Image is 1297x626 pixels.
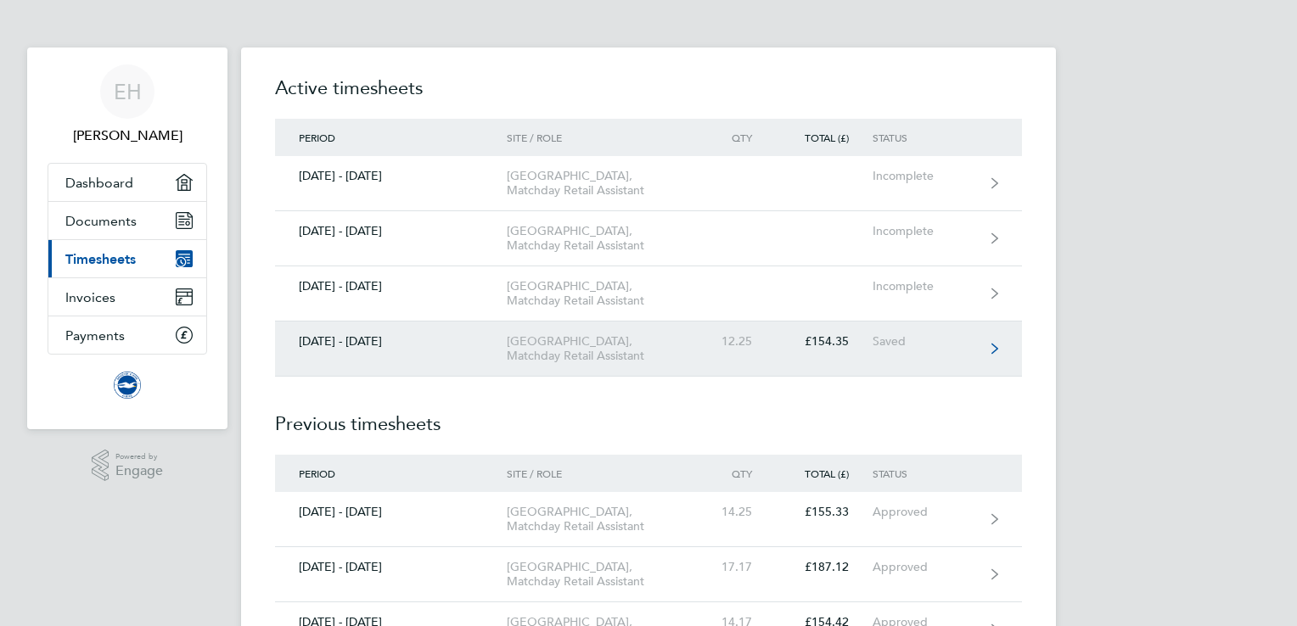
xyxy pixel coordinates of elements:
div: Qty [701,467,776,479]
div: [DATE] - [DATE] [275,224,507,238]
a: Go to home page [48,372,207,399]
span: Dashboard [65,175,133,191]
div: [DATE] - [DATE] [275,505,507,519]
div: [DATE] - [DATE] [275,169,507,183]
img: brightonandhovealbion-logo-retina.png [114,372,141,399]
div: [GEOGRAPHIC_DATA], Matchday Retail Assistant [507,169,701,198]
div: [GEOGRAPHIC_DATA], Matchday Retail Assistant [507,334,701,363]
div: [DATE] - [DATE] [275,334,507,349]
a: [DATE] - [DATE][GEOGRAPHIC_DATA], Matchday Retail AssistantIncomplete [275,156,1022,211]
div: Incomplete [873,279,977,293]
a: Dashboard [48,164,206,201]
div: £187.12 [776,560,873,574]
a: Invoices [48,278,206,316]
div: [GEOGRAPHIC_DATA], Matchday Retail Assistant [507,505,701,534]
span: Powered by [115,450,163,464]
a: Timesheets [48,240,206,277]
div: Total (£) [776,467,873,479]
div: [DATE] - [DATE] [275,560,507,574]
div: Incomplete [873,169,977,183]
a: [DATE] - [DATE][GEOGRAPHIC_DATA], Matchday Retail Assistant14.25£155.33Approved [275,492,1022,547]
div: Incomplete [873,224,977,238]
span: Engage [115,464,163,478]
nav: Main navigation [27,48,227,429]
div: Status [873,131,977,143]
div: Approved [873,505,977,519]
div: [DATE] - [DATE] [275,279,507,293]
span: Documents [65,213,137,229]
a: [DATE] - [DATE][GEOGRAPHIC_DATA], Matchday Retail Assistant17.17£187.12Approved [275,547,1022,602]
span: Invoices [65,289,115,305]
h2: Active timesheets [275,75,1022,119]
a: Payments [48,316,206,354]
div: Site / Role [507,467,701,479]
span: EH [114,81,142,103]
a: Powered byEngage [92,450,164,482]
span: Period [299,131,335,144]
span: Period [299,467,335,480]
div: £154.35 [776,334,873,349]
div: 12.25 [701,334,776,349]
div: 17.17 [701,560,776,574]
div: Status [873,467,977,479]
a: [DATE] - [DATE][GEOGRAPHIC_DATA], Matchday Retail AssistantIncomplete [275,211,1022,266]
div: [GEOGRAPHIC_DATA], Matchday Retail Assistant [507,279,701,308]
a: Documents [48,202,206,239]
a: [DATE] - [DATE][GEOGRAPHIC_DATA], Matchday Retail Assistant12.25£154.35Saved [275,321,1022,377]
span: Timesheets [65,251,136,267]
div: Site / Role [507,131,701,143]
div: [GEOGRAPHIC_DATA], Matchday Retail Assistant [507,224,701,253]
span: Payments [65,327,125,344]
a: EH[PERSON_NAME] [48,64,207,146]
h2: Previous timesheets [275,377,1022,455]
div: Total (£) [776,131,873,143]
div: Qty [701,131,776,143]
div: £155.33 [776,505,873,519]
a: [DATE] - [DATE][GEOGRAPHIC_DATA], Matchday Retail AssistantIncomplete [275,266,1022,321]
div: 14.25 [701,505,776,519]
div: Saved [873,334,977,349]
div: Approved [873,560,977,574]
div: [GEOGRAPHIC_DATA], Matchday Retail Assistant [507,560,701,589]
span: Ellie Hammond [48,126,207,146]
